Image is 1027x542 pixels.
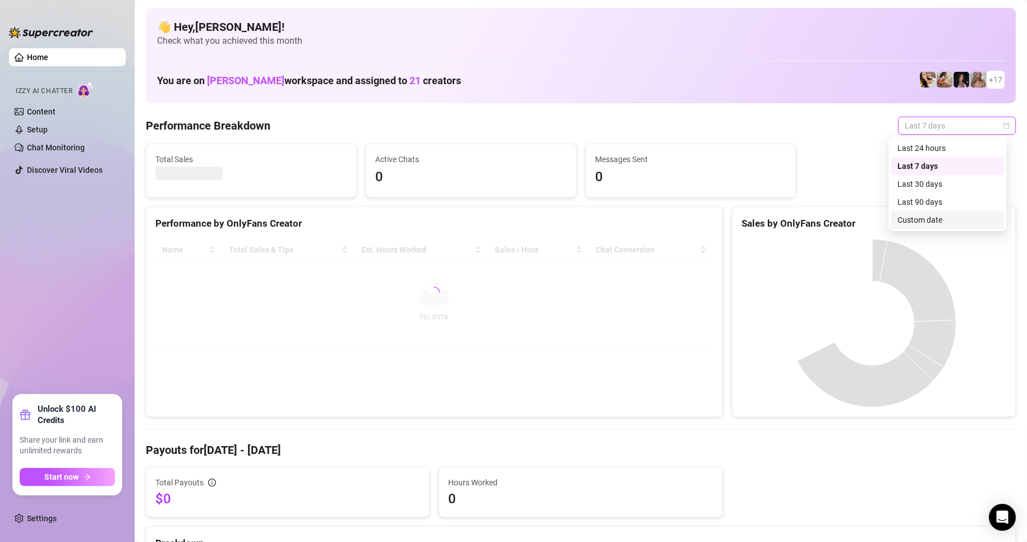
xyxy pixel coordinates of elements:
div: Last 7 days [891,157,1004,175]
img: Kenzie (@dmaxkenz) [970,72,986,88]
span: Share your link and earn unlimited rewards [20,435,115,457]
div: Last 30 days [897,178,997,190]
span: arrow-right [83,473,91,481]
h4: Performance Breakdown [146,118,270,134]
span: Hours Worked [448,476,713,489]
span: 0 [448,490,713,508]
div: Last 30 days [891,175,1004,193]
div: Last 24 hours [891,139,1004,157]
div: Open Intercom Messenger [989,504,1016,531]
img: AI Chatter [77,81,94,98]
span: 0 [595,167,787,188]
span: loading [427,286,441,299]
span: Start now [44,472,79,481]
span: gift [20,409,31,420]
a: Chat Monitoring [27,143,85,152]
div: Custom date [897,214,997,226]
span: Active Chats [375,153,567,166]
span: + 17 [989,74,1002,86]
span: 0 [375,167,567,188]
a: Setup [27,125,48,134]
span: Izzy AI Chatter [16,86,72,97]
strong: Unlock $100 AI Credits [38,403,115,426]
div: Performance by OnlyFans Creator [155,216,713,231]
div: Last 90 days [891,193,1004,211]
span: calendar [1003,122,1010,129]
div: Last 90 days [897,196,997,208]
h1: You are on workspace and assigned to creators [157,75,461,87]
span: Total Payouts [155,476,204,489]
a: Content [27,107,56,116]
a: Home [27,53,48,62]
div: Custom date [891,211,1004,229]
a: Discover Viral Videos [27,166,103,174]
span: Last 7 days [905,117,1009,134]
h4: 👋 Hey, [PERSON_NAME] ! [157,19,1005,35]
div: Last 7 days [897,160,997,172]
img: logo-BBDzfeDw.svg [9,27,93,38]
span: 21 [409,75,421,86]
a: Settings [27,514,57,523]
button: Start nowarrow-right [20,468,115,486]
img: Kayla (@kaylathaylababy) [937,72,952,88]
span: info-circle [208,479,216,486]
h4: Payouts for [DATE] - [DATE] [146,442,1016,458]
img: Baby (@babyyyybellaa) [954,72,969,88]
span: Total Sales [155,153,347,166]
span: Check what you achieved this month [157,35,1005,47]
div: Last 24 hours [897,142,997,154]
span: [PERSON_NAME] [207,75,284,86]
span: $0 [155,490,420,508]
div: Sales by OnlyFans Creator [742,216,1006,231]
img: Avry (@avryjennerfree) [920,72,936,88]
span: Messages Sent [595,153,787,166]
